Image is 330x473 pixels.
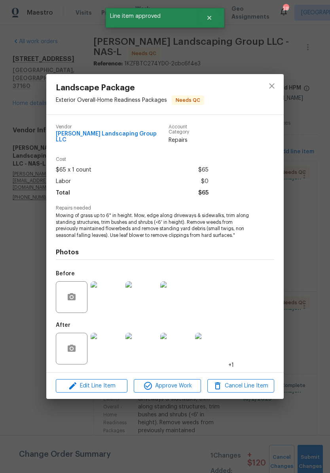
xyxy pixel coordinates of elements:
span: $65 x 1 count [56,164,91,176]
button: Edit Line Item [56,379,127,393]
span: Landscape Package [56,84,204,92]
span: +1 [228,361,234,369]
span: $65 [198,164,209,176]
button: Close [196,10,222,26]
button: Approve Work [134,379,201,393]
span: Mowing of grass up to 6" in height. Mow, edge along driveways & sidewalks, trim along standing st... [56,212,252,239]
h5: Before [56,271,75,277]
span: Total [56,187,70,199]
h4: Photos [56,248,274,256]
span: $65 [198,187,209,199]
span: Account Category [169,124,209,135]
span: Cancel Line Item [210,381,272,391]
span: Labor [56,176,71,187]
span: Repairs [169,136,209,144]
span: Line item approved [106,8,196,25]
span: Cost [56,157,209,162]
h5: After [56,322,70,328]
div: 28 [283,5,288,13]
span: Edit Line Item [58,381,125,391]
span: Needs QC [173,96,203,104]
button: Cancel Line Item [207,379,274,393]
span: Exterior Overall - Home Readiness Packages [56,97,167,103]
span: Repairs needed [56,206,274,211]
span: $0 [201,176,209,187]
span: [PERSON_NAME] Landscaping Group LLC [56,131,169,143]
button: close [262,76,281,95]
span: Vendor [56,124,169,130]
span: Approve Work [136,381,198,391]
